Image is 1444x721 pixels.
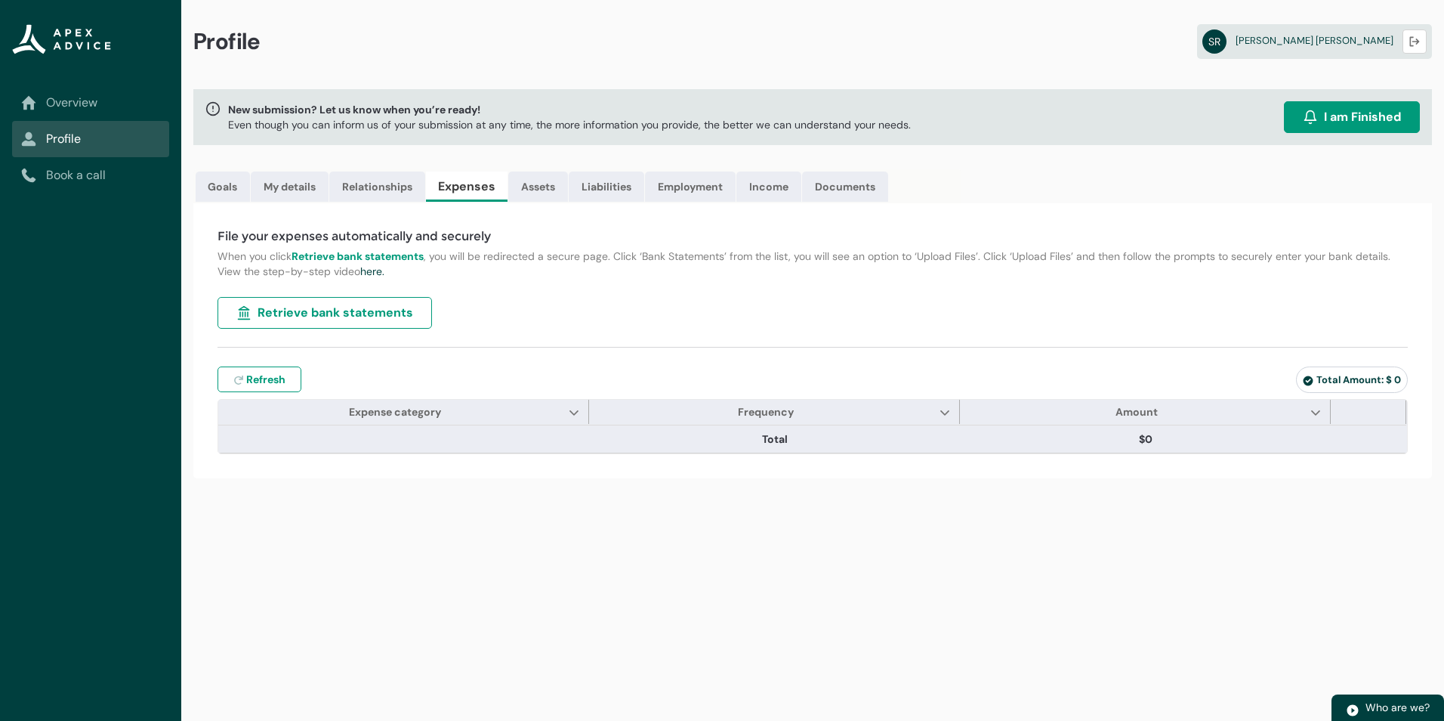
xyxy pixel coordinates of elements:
[1139,432,1152,446] lightning-formatted-number: $0
[251,172,329,202] a: My details
[1197,24,1432,59] a: SR[PERSON_NAME] [PERSON_NAME]
[292,249,424,263] strong: Retrieve bank statements
[218,249,1408,279] p: When you click , you will be redirected a secure page. Click ‘Bank Statements’ from the list, you...
[508,172,568,202] a: Assets
[736,172,801,202] a: Income
[218,297,432,329] button: Retrieve bank statements
[12,85,169,193] nav: Sub page
[258,304,413,322] span: Retrieve bank statements
[21,166,160,184] a: Book a call
[1284,101,1420,133] button: I am Finished
[236,305,251,320] img: landmark.svg
[1303,373,1401,386] span: Total Amount: $ 0
[193,27,261,56] span: Profile
[1402,29,1427,54] button: Logout
[762,432,788,446] lightning-base-formatted-text: Total
[12,24,111,54] img: Apex Advice Group
[218,227,1408,246] h4: File your expenses automatically and securely
[228,117,911,132] p: Even though you can inform us of your submission at any time, the more information you provide, t...
[21,94,160,112] a: Overview
[329,172,425,202] a: Relationships
[1236,34,1393,47] span: [PERSON_NAME] [PERSON_NAME]
[569,172,644,202] a: Liabilities
[218,367,301,392] button: Refresh
[426,172,508,202] a: Expenses
[1296,367,1408,393] lightning-badge: Total Amount
[228,102,911,117] span: New submission? Let us know when you’re ready!
[196,172,250,202] a: Goals
[1303,110,1318,125] img: alarm.svg
[1346,704,1359,717] img: play.svg
[1202,29,1226,54] abbr: SR
[21,130,160,148] a: Profile
[246,372,285,387] span: Refresh
[360,265,384,278] a: here.
[1365,701,1430,714] span: Who are we?
[802,172,888,202] a: Documents
[645,172,736,202] a: Employment
[1324,108,1401,126] span: I am Finished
